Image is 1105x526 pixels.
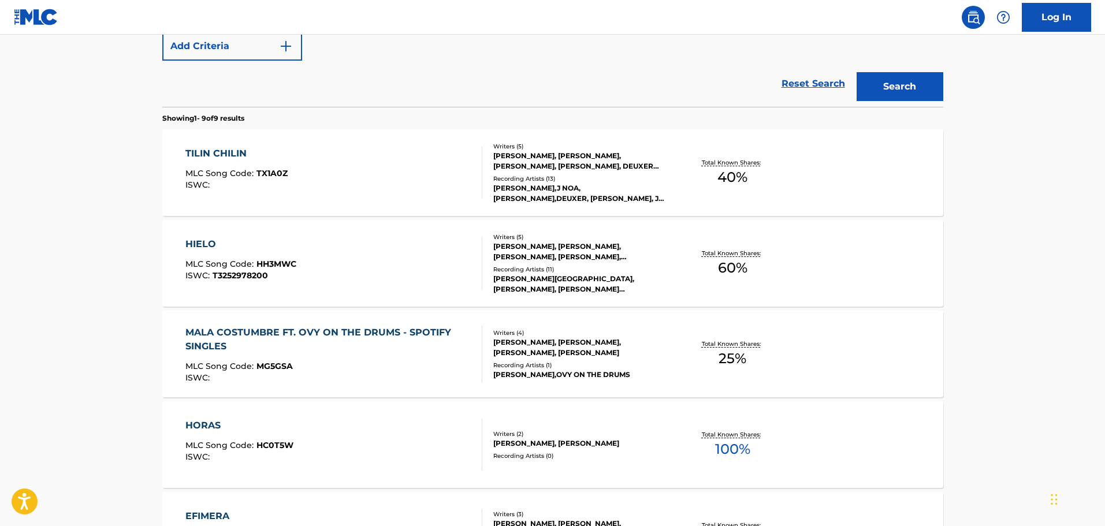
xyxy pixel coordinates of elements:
p: Total Known Shares: [702,249,764,258]
div: Writers ( 5 ) [493,233,668,241]
button: Add Criteria [162,32,302,61]
div: Recording Artists ( 13 ) [493,174,668,183]
div: Writers ( 2 ) [493,430,668,438]
div: Help [992,6,1015,29]
span: MLC Song Code : [185,168,256,178]
div: EFIMERA [185,509,286,523]
span: TX1A0Z [256,168,288,178]
div: [PERSON_NAME], [PERSON_NAME] [493,438,668,449]
iframe: Chat Widget [1047,471,1105,526]
a: HIELOMLC Song Code:HH3MWCISWC:T3252978200Writers (5)[PERSON_NAME], [PERSON_NAME], [PERSON_NAME], ... [162,220,943,307]
p: Showing 1 - 9 of 9 results [162,113,244,124]
div: Writers ( 3 ) [493,510,668,518]
div: TILIN CHILIN [185,147,288,161]
span: ISWC : [185,452,213,462]
div: Recording Artists ( 0 ) [493,452,668,460]
p: Total Known Shares: [702,158,764,167]
div: [PERSON_NAME],J NOA,[PERSON_NAME],DEUXER, [PERSON_NAME], J NOA, [PERSON_NAME], DEUXER, [PERSON_NA... [493,183,668,204]
span: T3252978200 [213,270,268,281]
span: 25 % [719,348,746,369]
div: Recording Artists ( 11 ) [493,265,668,274]
div: MALA COSTUMBRE FT. OVY ON THE DRUMS - SPOTIFY SINGLES [185,326,472,353]
div: [PERSON_NAME], [PERSON_NAME], [PERSON_NAME], [PERSON_NAME] [493,337,668,358]
span: MLC Song Code : [185,361,256,371]
img: 9d2ae6d4665cec9f34b9.svg [279,39,293,53]
span: 100 % [715,439,750,460]
div: HORAS [185,419,293,432]
a: Reset Search [776,71,851,96]
img: help [996,10,1010,24]
div: Recording Artists ( 1 ) [493,361,668,370]
img: search [966,10,980,24]
img: MLC Logo [14,9,58,25]
span: ISWC : [185,180,213,190]
span: MLC Song Code : [185,440,256,450]
div: [PERSON_NAME], [PERSON_NAME], [PERSON_NAME], [PERSON_NAME], DEUXER [PERSON_NAME] [493,151,668,171]
div: [PERSON_NAME], [PERSON_NAME], [PERSON_NAME], [PERSON_NAME], [PERSON_NAME] [493,241,668,262]
span: 40 % [717,167,747,188]
div: Drag [1051,482,1058,517]
a: MALA COSTUMBRE FT. OVY ON THE DRUMS - SPOTIFY SINGLESMLC Song Code:MG5GSAISWC:Writers (4)[PERSON_... [162,311,943,397]
span: 60 % [718,258,747,278]
div: Writers ( 5 ) [493,142,668,151]
a: HORASMLC Song Code:HC0T5WISWC:Writers (2)[PERSON_NAME], [PERSON_NAME]Recording Artists (0)Total K... [162,401,943,488]
a: TILIN CHILINMLC Song Code:TX1A0ZISWC:Writers (5)[PERSON_NAME], [PERSON_NAME], [PERSON_NAME], [PER... [162,129,943,216]
span: HC0T5W [256,440,293,450]
div: HIELO [185,237,296,251]
p: Total Known Shares: [702,340,764,348]
a: Public Search [962,6,985,29]
a: Log In [1022,3,1091,32]
span: ISWC : [185,270,213,281]
div: [PERSON_NAME],OVY ON THE DRUMS [493,370,668,380]
div: Writers ( 4 ) [493,329,668,337]
p: Total Known Shares: [702,430,764,439]
span: MG5GSA [256,361,293,371]
span: MLC Song Code : [185,259,256,269]
button: Search [857,72,943,101]
div: [PERSON_NAME][GEOGRAPHIC_DATA], [PERSON_NAME], [PERSON_NAME][GEOGRAPHIC_DATA], [PERSON_NAME][GEOG... [493,274,668,294]
span: HH3MWC [256,259,296,269]
span: ISWC : [185,372,213,383]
